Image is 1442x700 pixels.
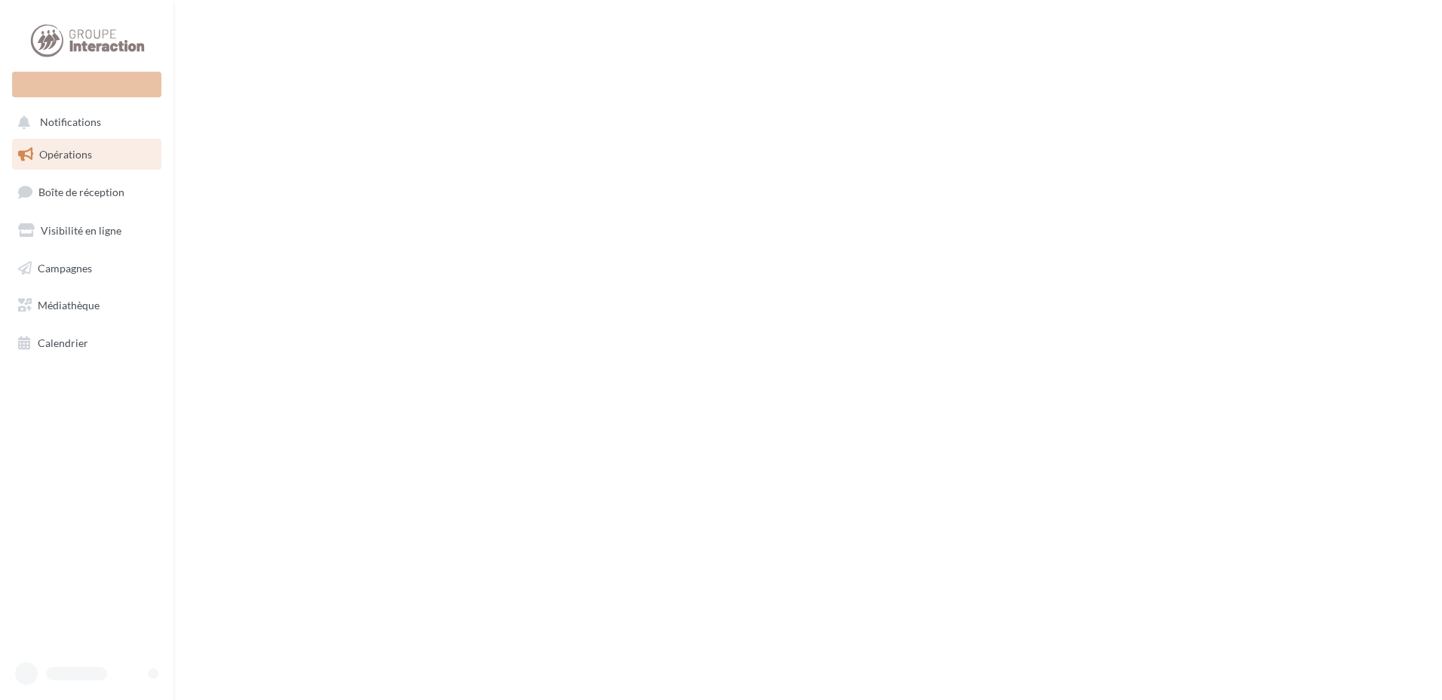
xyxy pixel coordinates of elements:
[38,299,100,312] span: Médiathèque
[38,261,92,274] span: Campagnes
[41,224,121,237] span: Visibilité en ligne
[39,148,92,161] span: Opérations
[38,336,88,349] span: Calendrier
[9,176,164,208] a: Boîte de réception
[9,215,164,247] a: Visibilité en ligne
[40,116,101,129] span: Notifications
[12,72,161,97] div: Nouvelle campagne
[9,290,164,321] a: Médiathèque
[9,139,164,170] a: Opérations
[9,253,164,284] a: Campagnes
[9,327,164,359] a: Calendrier
[38,186,124,198] span: Boîte de réception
